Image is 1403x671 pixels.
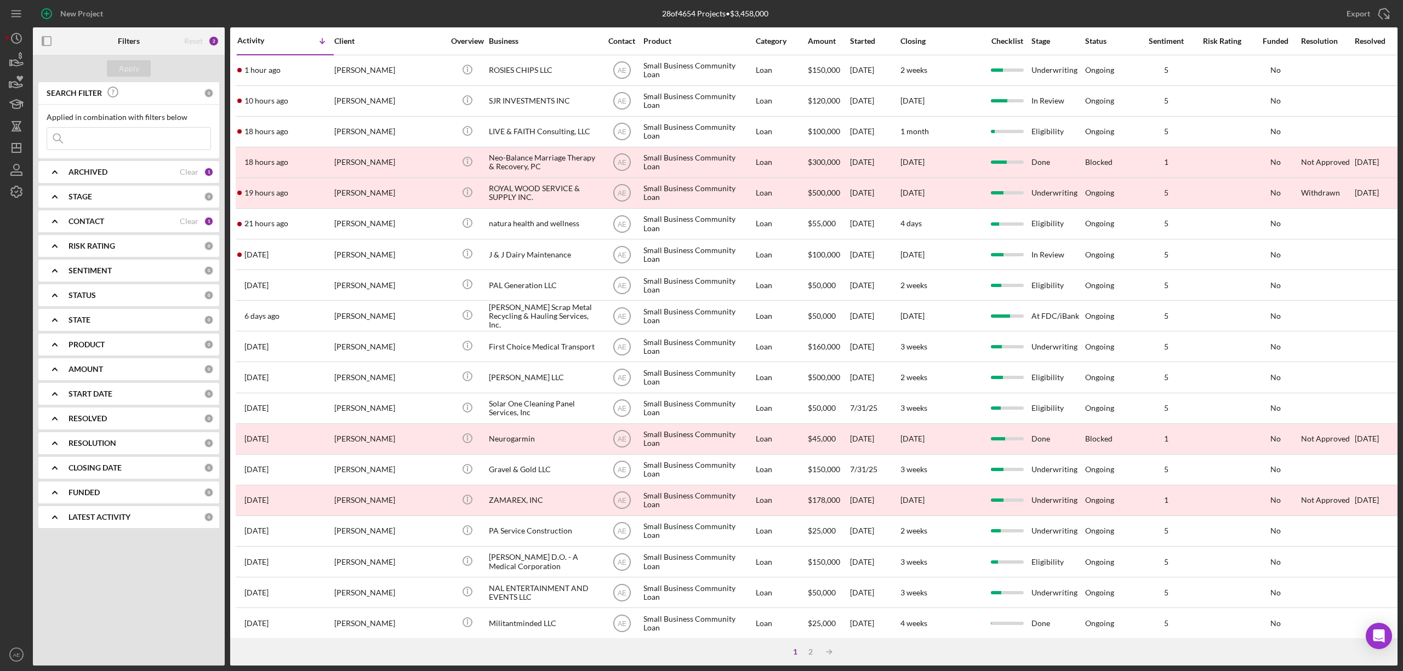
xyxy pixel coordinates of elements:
div: LIVE & FAITH Consulting, LLC [489,117,598,146]
div: Neo-Balance Marriage Therapy & Recovery, PC [489,148,598,177]
div: [PERSON_NAME] [334,455,444,484]
text: AE [617,159,626,167]
b: STATE [69,316,90,324]
text: AE [617,435,626,443]
div: 5 [1139,526,1194,535]
div: Blocked [1085,158,1113,167]
div: Loan [756,301,807,330]
div: [PERSON_NAME] [334,547,444,576]
div: No [1251,188,1300,197]
div: Ongoing [1085,250,1114,259]
div: Loan [756,578,807,607]
div: [PERSON_NAME] [334,332,444,361]
text: AE [617,405,626,412]
time: 2025-08-12 18:40 [244,404,269,412]
div: Small Business Community Loan [643,332,753,361]
div: No [1251,66,1300,74]
div: Eligibility [1031,363,1084,392]
time: 2025-08-20 22:49 [244,158,288,167]
time: [DATE] [900,311,925,320]
time: [DATE] [900,157,925,167]
time: 2025-08-06 15:09 [244,558,269,566]
b: LATEST ACTIVITY [69,513,130,521]
time: [DATE] [900,188,925,197]
div: No [1251,219,1300,228]
div: $50,000 [808,394,849,423]
time: 2 weeks [900,372,927,382]
div: Closing [900,37,983,45]
div: 1 [204,216,214,226]
div: Funded [1251,37,1300,45]
div: J & J Dairy Maintenance [489,240,598,269]
div: 0 [204,364,214,374]
time: 2 weeks [900,65,927,74]
b: SEARCH FILTER [47,89,102,98]
time: 2025-08-12 11:28 [244,434,269,443]
time: 2025-08-21 07:14 [244,96,288,105]
div: Eligibility [1031,117,1084,146]
div: No [1251,342,1300,351]
time: [DATE] [900,434,925,443]
div: $55,000 [808,209,849,238]
time: [DATE] [900,96,925,105]
div: Loan [756,271,807,300]
div: Underwriting [1031,179,1084,208]
div: PAL Generation LLC [489,271,598,300]
div: 0 [204,389,214,399]
div: [PERSON_NAME] [334,56,444,85]
div: Small Business Community Loan [643,240,753,269]
div: Sentiment [1139,37,1194,45]
div: Small Business Community Loan [643,209,753,238]
div: [PERSON_NAME] LLC [489,363,598,392]
div: No [1251,404,1300,412]
div: 5 [1139,312,1194,320]
text: AE [617,466,626,474]
div: No [1251,96,1300,105]
div: No [1251,158,1300,167]
b: START DATE [69,389,112,398]
div: $100,000 [808,117,849,146]
div: [DATE] [850,271,899,300]
div: [PERSON_NAME] [334,578,444,607]
div: [PERSON_NAME] [334,148,444,177]
div: Eligibility [1031,271,1084,300]
div: Small Business Community Loan [643,394,753,423]
div: 0 [204,192,214,202]
div: Not Approved [1301,158,1350,167]
div: Eligibility [1031,547,1084,576]
div: No [1251,250,1300,259]
div: Small Business Community Loan [643,271,753,300]
b: STAGE [69,192,92,201]
div: $50,000 [808,578,849,607]
div: In Review [1031,87,1084,116]
div: Underwriting [1031,517,1084,546]
time: 2025-08-21 15:56 [244,66,281,74]
time: 2025-08-20 21:57 [244,188,288,197]
div: No [1251,373,1300,382]
div: 0 [204,463,214,473]
text: AE [617,343,626,351]
div: 0 [204,290,214,300]
div: [DATE] [850,209,899,238]
div: natura health and wellness [489,209,598,238]
div: Loan [756,363,807,392]
div: [PERSON_NAME] [334,394,444,423]
div: 5 [1139,342,1194,351]
time: 2025-08-16 02:06 [244,312,280,320]
b: CONTACT [69,217,104,226]
b: ARCHIVED [69,168,107,176]
time: 2025-08-05 19:43 [244,588,269,597]
div: [DATE] [850,301,899,330]
div: Solar One Cleaning Panel Services, Inc [489,394,598,423]
div: 0 [204,512,214,522]
div: [DATE] [850,179,899,208]
div: Ongoing [1085,281,1114,290]
div: Small Business Community Loan [643,363,753,392]
div: [PERSON_NAME] [334,87,444,116]
div: Checklist [984,37,1030,45]
div: 5 [1139,404,1194,412]
div: Ongoing [1085,373,1114,382]
div: Small Business Community Loan [643,547,753,576]
div: 5 [1139,373,1194,382]
b: SENTIMENT [69,266,112,275]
